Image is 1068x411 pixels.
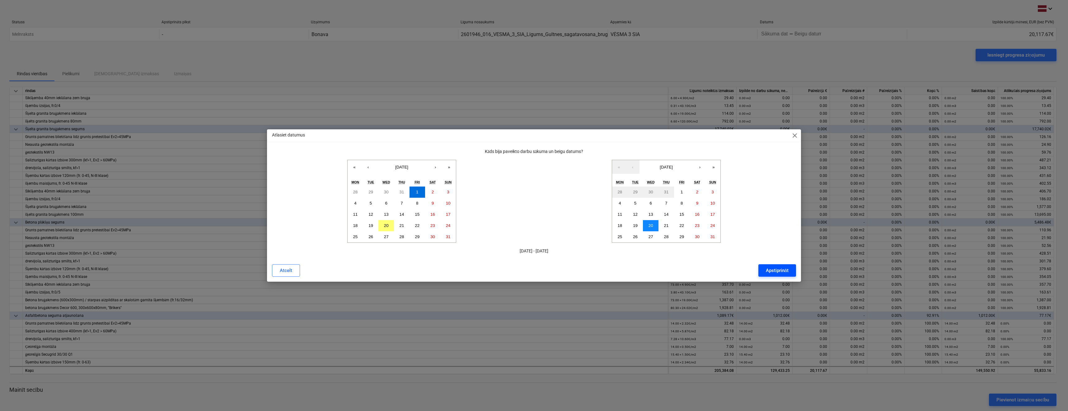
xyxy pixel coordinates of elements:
abbr: August 26, 2025 [368,234,373,239]
button: August 11, 2025 [612,209,628,220]
button: August 10, 2025 [440,198,456,209]
button: August 9, 2025 [690,198,705,209]
abbr: Friday [415,180,420,184]
abbr: Sunday [709,180,716,184]
button: August 4, 2025 [348,198,363,209]
button: August 25, 2025 [348,231,363,242]
button: August 16, 2025 [425,209,441,220]
button: August 12, 2025 [363,209,379,220]
span: [DATE] [660,165,673,169]
abbr: August 19, 2025 [368,223,373,228]
button: August 18, 2025 [612,220,628,231]
abbr: Saturday [429,180,436,184]
button: August 5, 2025 [363,198,379,209]
button: August 28, 2025 [658,231,674,242]
abbr: July 28, 2025 [617,190,622,194]
button: August 22, 2025 [674,220,690,231]
button: August 1, 2025 [410,187,425,198]
abbr: Saturday [694,180,700,184]
abbr: August 30, 2025 [430,234,435,239]
button: » [707,160,720,174]
button: August 7, 2025 [658,198,674,209]
button: August 4, 2025 [612,198,628,209]
button: August 21, 2025 [658,220,674,231]
abbr: August 9, 2025 [696,201,698,205]
span: [DATE] [395,165,408,169]
button: [DATE] [375,160,429,174]
button: August 11, 2025 [348,209,363,220]
abbr: August 1, 2025 [416,190,418,194]
abbr: August 28, 2025 [400,234,404,239]
abbr: August 20, 2025 [649,223,653,228]
abbr: August 7, 2025 [665,201,667,205]
p: Kāds bija paveikto darbu sākuma un beigu datums? [272,148,796,155]
button: August 26, 2025 [628,231,643,242]
abbr: August 4, 2025 [619,201,621,205]
button: August 23, 2025 [425,220,441,231]
button: August 31, 2025 [440,231,456,242]
button: August 20, 2025 [378,220,394,231]
abbr: August 18, 2025 [617,223,622,228]
abbr: Tuesday [632,180,639,184]
button: July 30, 2025 [643,187,658,198]
button: August 14, 2025 [658,209,674,220]
button: [DATE] [639,160,693,174]
button: August 19, 2025 [363,220,379,231]
abbr: August 5, 2025 [634,201,636,205]
abbr: Monday [352,180,359,184]
abbr: August 6, 2025 [650,201,652,205]
button: August 26, 2025 [363,231,379,242]
button: August 21, 2025 [394,220,410,231]
abbr: August 10, 2025 [446,201,451,205]
abbr: August 23, 2025 [695,223,700,228]
button: August 28, 2025 [394,231,410,242]
abbr: August 10, 2025 [710,201,715,205]
button: August 19, 2025 [628,220,643,231]
button: August 17, 2025 [440,209,456,220]
abbr: August 14, 2025 [400,212,404,217]
button: August 29, 2025 [410,231,425,242]
button: August 27, 2025 [378,231,394,242]
abbr: August 29, 2025 [415,234,419,239]
button: August 24, 2025 [705,220,720,231]
abbr: August 30, 2025 [695,234,700,239]
button: August 14, 2025 [394,209,410,220]
button: August 3, 2025 [440,187,456,198]
button: August 6, 2025 [378,198,394,209]
button: July 29, 2025 [628,187,643,198]
abbr: August 21, 2025 [400,223,404,228]
abbr: Thursday [398,180,405,184]
button: « [348,160,361,174]
abbr: August 15, 2025 [679,212,684,217]
button: Atcelt [272,264,300,277]
abbr: August 4, 2025 [354,201,356,205]
button: August 17, 2025 [705,209,720,220]
abbr: August 18, 2025 [353,223,358,228]
abbr: July 31, 2025 [400,190,404,194]
abbr: Wednesday [382,180,390,184]
button: July 30, 2025 [378,187,394,198]
div: Apstiprināt [766,266,789,275]
button: August 3, 2025 [705,187,720,198]
abbr: August 8, 2025 [681,201,683,205]
button: August 27, 2025 [643,231,658,242]
abbr: August 15, 2025 [415,212,419,217]
abbr: August 16, 2025 [695,212,700,217]
button: August 31, 2025 [705,231,720,242]
span: close [791,132,799,139]
abbr: Monday [616,180,624,184]
button: August 15, 2025 [674,209,690,220]
button: August 2, 2025 [425,187,441,198]
abbr: July 31, 2025 [664,190,669,194]
abbr: August 9, 2025 [432,201,434,205]
button: ‹ [361,160,375,174]
abbr: August 22, 2025 [415,223,419,228]
abbr: August 27, 2025 [384,234,389,239]
button: August 16, 2025 [690,209,705,220]
abbr: August 6, 2025 [385,201,387,205]
abbr: August 24, 2025 [710,223,715,228]
abbr: August 13, 2025 [649,212,653,217]
button: › [693,160,707,174]
abbr: August 21, 2025 [664,223,669,228]
abbr: August 14, 2025 [664,212,669,217]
